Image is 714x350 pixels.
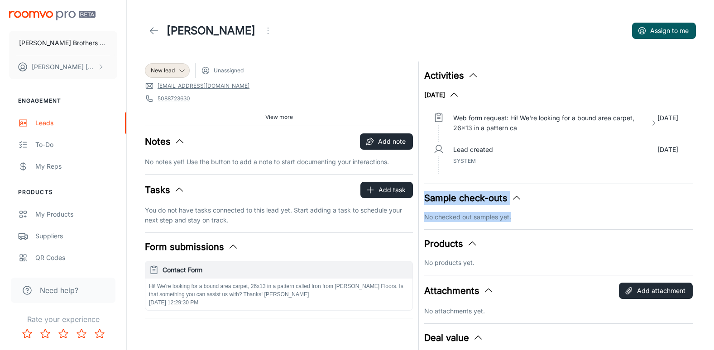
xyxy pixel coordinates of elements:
[35,209,117,219] div: My Products
[35,161,117,171] div: My Reps
[54,325,72,343] button: Rate 3 star
[424,331,484,345] button: Deal value
[40,285,78,296] span: Need help?
[7,314,119,325] p: Rate your experience
[145,183,185,197] button: Tasks
[453,145,493,155] p: Lead created
[149,299,198,306] span: [DATE] 12:29:30 PM
[145,240,239,254] button: Form submissions
[158,95,190,103] a: 5088723630
[262,110,297,124] button: View more
[145,135,185,148] button: Notes
[424,306,692,316] p: No attachments yet.
[145,205,413,225] p: You do not have tasks connected to this lead yet. Start adding a task to schedule your next step ...
[35,231,117,241] div: Suppliers
[9,11,96,20] img: Roomvo PRO Beta
[657,113,678,133] p: [DATE]
[424,258,692,268] p: No products yet.
[214,66,244,75] span: Unassigned
[18,325,36,343] button: Rate 1 star
[424,191,522,205] button: Sample check-outs
[424,90,460,100] button: [DATE]
[36,325,54,343] button: Rate 2 star
[145,157,413,167] p: No notes yet! Use the button to add a note to start documenting your interactions.
[619,283,693,299] button: Add attachment
[424,69,479,82] button: Activities
[151,66,175,75] span: New lead
[360,182,413,198] button: Add task
[424,212,692,222] p: No checked out samples yet.
[259,22,277,40] button: Open menu
[424,284,494,298] button: Attachments
[657,145,678,155] p: [DATE]
[360,133,413,150] button: Add note
[145,63,190,78] div: New lead
[32,62,96,72] p: [PERSON_NAME] [PERSON_NAME]
[35,140,117,150] div: To-do
[35,253,117,263] div: QR Codes
[265,113,293,121] span: View more
[72,325,91,343] button: Rate 4 star
[9,31,117,55] button: [PERSON_NAME] Brothers Floor Covering
[149,282,409,298] p: Hi! We're looking for a bound area carpet, 26x13 in a pattern called Iron from [PERSON_NAME] Floo...
[91,325,109,343] button: Rate 5 star
[424,237,478,251] button: Products
[158,82,249,90] a: [EMAIL_ADDRESS][DOMAIN_NAME]
[145,261,412,310] button: Contact FormHi! We're looking for a bound area carpet, 26x13 in a pattern called Iron from [PERSO...
[453,157,476,164] span: System
[9,55,117,79] button: [PERSON_NAME] [PERSON_NAME]
[453,113,647,133] p: Web form request: Hi! We're looking for a bound area carpet, 26x13 in a pattern ca
[163,265,409,275] h6: Contact Form
[167,23,255,39] h1: [PERSON_NAME]
[632,23,696,39] button: Assign to me
[35,118,117,128] div: Leads
[19,38,107,48] p: [PERSON_NAME] Brothers Floor Covering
